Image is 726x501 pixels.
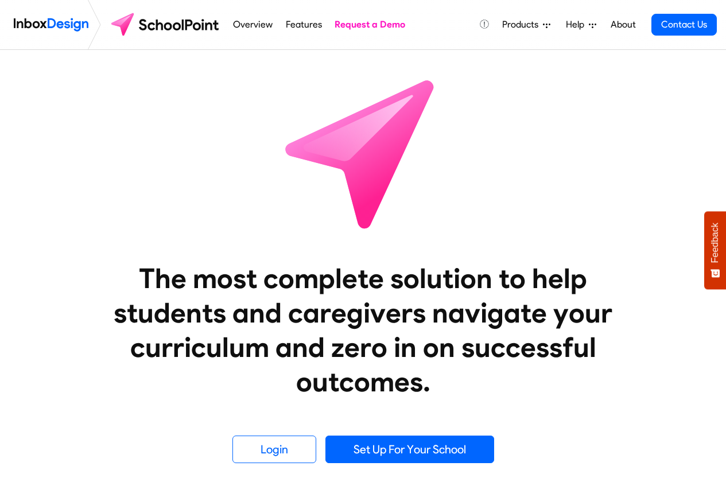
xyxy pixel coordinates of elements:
[502,18,543,32] span: Products
[106,11,227,38] img: schoolpoint logo
[282,13,325,36] a: Features
[704,211,726,289] button: Feedback - Show survey
[607,13,639,36] a: About
[710,223,720,263] span: Feedback
[651,14,717,36] a: Contact Us
[498,13,555,36] a: Products
[561,13,601,36] a: Help
[566,18,589,32] span: Help
[230,13,276,36] a: Overview
[91,261,636,399] heading: The most complete solution to help students and caregivers navigate your curriculum and zero in o...
[332,13,409,36] a: Request a Demo
[325,436,494,463] a: Set Up For Your School
[232,436,316,463] a: Login
[260,50,467,257] img: icon_schoolpoint.svg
